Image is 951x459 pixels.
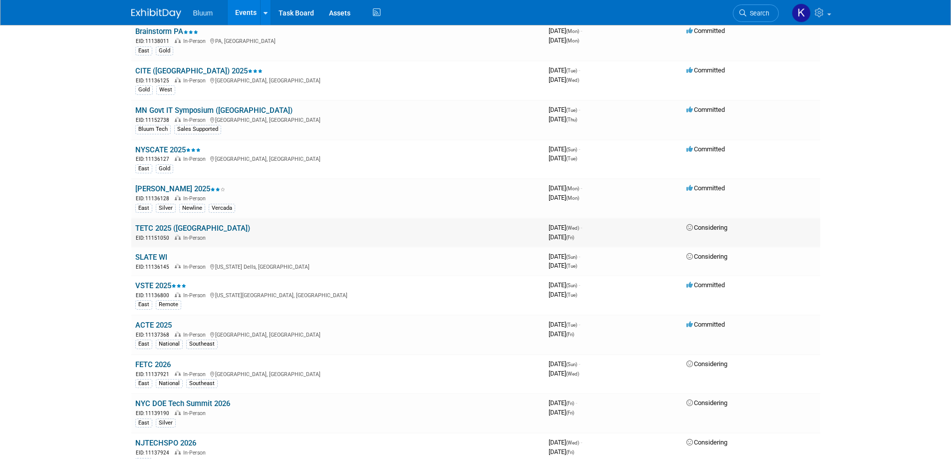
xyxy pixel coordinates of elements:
[566,235,574,240] span: (Fri)
[175,264,181,269] img: In-Person Event
[566,77,579,83] span: (Wed)
[136,117,173,123] span: EID: 11152738
[135,36,541,45] div: PA, [GEOGRAPHIC_DATA]
[175,410,181,415] img: In-Person Event
[686,66,725,74] span: Committed
[581,27,582,34] span: -
[579,145,580,153] span: -
[136,411,173,416] span: EID: 11139190
[566,107,577,113] span: (Tue)
[549,262,577,269] span: [DATE]
[135,27,198,36] a: Brainstorm PA
[135,330,541,339] div: [GEOGRAPHIC_DATA], [GEOGRAPHIC_DATA]
[549,66,580,74] span: [DATE]
[549,253,580,260] span: [DATE]
[183,156,209,162] span: In-Person
[549,194,579,201] span: [DATE]
[686,321,725,328] span: Committed
[135,300,152,309] div: East
[175,292,181,297] img: In-Person Event
[566,254,577,260] span: (Sun)
[566,450,574,455] span: (Fri)
[135,370,541,378] div: [GEOGRAPHIC_DATA], [GEOGRAPHIC_DATA]
[136,293,173,298] span: EID: 11136800
[686,281,725,289] span: Committed
[566,410,574,416] span: (Fri)
[549,321,580,328] span: [DATE]
[175,156,181,161] img: In-Person Event
[156,164,173,173] div: Gold
[136,196,173,201] span: EID: 11136128
[566,28,579,34] span: (Mon)
[549,76,579,83] span: [DATE]
[136,264,173,270] span: EID: 11136145
[136,235,173,241] span: EID: 11151050
[175,117,181,122] img: In-Person Event
[549,399,577,407] span: [DATE]
[179,204,205,213] div: Newline
[135,439,196,448] a: NJTECHSPO 2026
[135,125,171,134] div: Bluum Tech
[581,184,582,192] span: -
[579,321,580,328] span: -
[186,340,218,349] div: Southeast
[549,409,574,416] span: [DATE]
[183,264,209,270] span: In-Person
[566,195,579,201] span: (Mon)
[686,360,727,368] span: Considering
[566,283,577,288] span: (Sun)
[135,224,250,233] a: TETC 2025 ([GEOGRAPHIC_DATA])
[566,332,574,337] span: (Fri)
[183,117,209,123] span: In-Person
[581,439,582,446] span: -
[135,115,541,124] div: [GEOGRAPHIC_DATA], [GEOGRAPHIC_DATA]
[566,68,577,73] span: (Tue)
[549,370,579,377] span: [DATE]
[549,224,582,231] span: [DATE]
[175,195,181,200] img: In-Person Event
[183,371,209,378] span: In-Person
[549,291,577,298] span: [DATE]
[175,77,181,82] img: In-Person Event
[156,300,181,309] div: Remote
[135,321,172,330] a: ACTE 2025
[579,66,580,74] span: -
[549,184,582,192] span: [DATE]
[156,85,175,94] div: West
[135,281,186,290] a: VSTE 2025
[183,235,209,241] span: In-Person
[156,46,173,55] div: Gold
[549,154,577,162] span: [DATE]
[135,204,152,213] div: East
[135,85,153,94] div: Gold
[156,340,183,349] div: National
[686,399,727,407] span: Considering
[135,340,152,349] div: East
[135,46,152,55] div: East
[183,38,209,44] span: In-Person
[183,450,209,456] span: In-Person
[549,439,582,446] span: [DATE]
[183,195,209,202] span: In-Person
[549,145,580,153] span: [DATE]
[193,9,213,17] span: Bluum
[686,224,727,231] span: Considering
[686,184,725,192] span: Committed
[135,262,541,271] div: [US_STATE] Dells, [GEOGRAPHIC_DATA]
[183,292,209,299] span: In-Person
[135,379,152,388] div: East
[136,372,173,377] span: EID: 11137921
[549,106,580,113] span: [DATE]
[549,233,574,241] span: [DATE]
[566,156,577,161] span: (Tue)
[792,3,811,22] img: Kellie Noller
[136,38,173,44] span: EID: 11138011
[135,164,152,173] div: East
[135,399,230,408] a: NYC DOE Tech Summit 2026
[579,106,580,113] span: -
[136,78,173,83] span: EID: 11136125
[549,27,582,34] span: [DATE]
[549,281,580,289] span: [DATE]
[174,125,221,134] div: Sales Supported
[746,9,769,17] span: Search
